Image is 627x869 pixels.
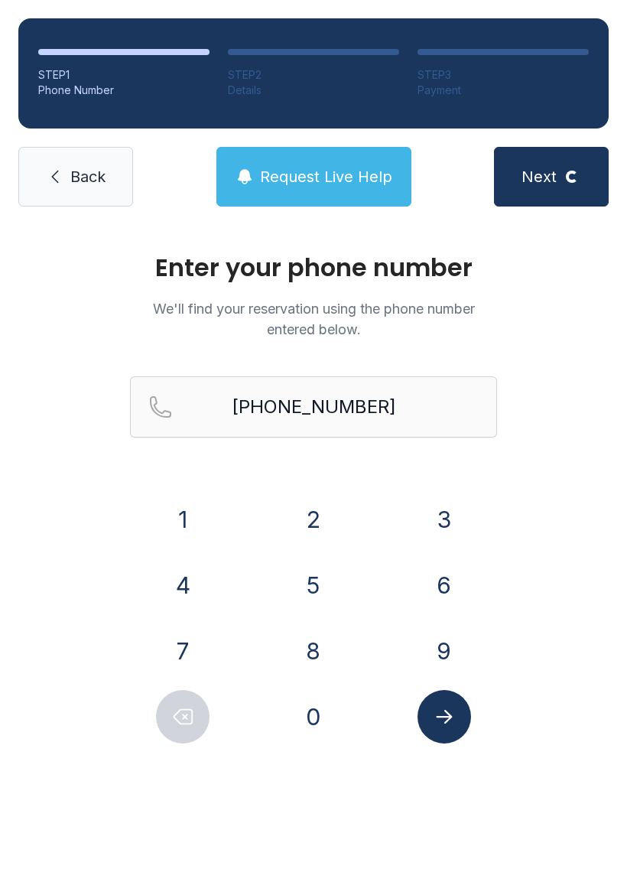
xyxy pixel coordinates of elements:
[287,690,340,744] button: 0
[417,690,471,744] button: Submit lookup form
[287,624,340,678] button: 8
[38,83,210,98] div: Phone Number
[156,558,210,612] button: 4
[417,83,589,98] div: Payment
[417,558,471,612] button: 6
[417,67,589,83] div: STEP 3
[130,376,497,438] input: Reservation phone number
[156,493,210,546] button: 1
[287,493,340,546] button: 2
[156,624,210,678] button: 7
[417,493,471,546] button: 3
[228,83,399,98] div: Details
[156,690,210,744] button: Delete number
[130,255,497,280] h1: Enter your phone number
[70,166,106,187] span: Back
[417,624,471,678] button: 9
[130,298,497,340] p: We'll find your reservation using the phone number entered below.
[521,166,557,187] span: Next
[260,166,392,187] span: Request Live Help
[228,67,399,83] div: STEP 2
[287,558,340,612] button: 5
[38,67,210,83] div: STEP 1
